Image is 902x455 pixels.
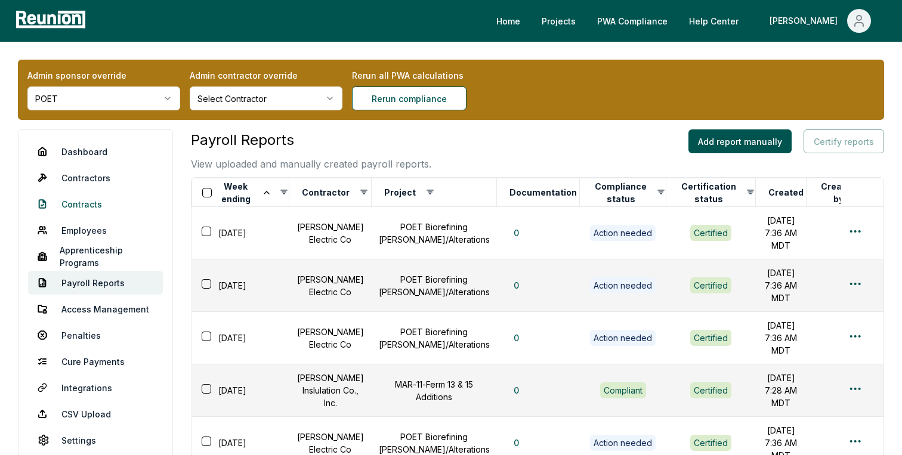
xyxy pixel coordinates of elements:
div: [DATE] [199,434,289,451]
div: Action needed [590,435,656,450]
div: Action needed [590,330,656,345]
div: [DATE] [199,224,289,242]
a: Penalties [28,323,163,347]
button: Certified [690,277,731,293]
button: Created by [817,181,860,205]
a: Employees [28,218,163,242]
a: Home [487,9,530,33]
a: CSV Upload [28,402,163,426]
button: Documentation [507,181,579,205]
td: [DATE] 7:36 AM MDT [756,259,807,312]
button: 0 [504,326,529,350]
p: View uploaded and manually created payroll reports. [191,157,431,171]
a: Integrations [28,376,163,400]
label: Admin sponsor override [27,69,180,82]
a: PWA Compliance [588,9,677,33]
button: Project [382,181,418,205]
td: POET Biorefining [PERSON_NAME]/Alterations [372,259,497,312]
a: Projects [532,9,585,33]
a: Settings [28,428,163,452]
button: Rerun compliance [352,86,467,110]
td: [DATE] 7:28 AM MDT [756,364,807,417]
a: Contracts [28,192,163,216]
td: [DATE] 7:36 AM MDT [756,312,807,364]
a: Payroll Reports [28,271,163,295]
button: Certification status [676,181,740,205]
div: Action needed [590,225,656,240]
label: Admin contractor override [190,69,342,82]
button: 0 [504,221,529,245]
div: [DATE] [199,329,289,346]
button: 0 [504,274,529,298]
td: POET Biorefining [PERSON_NAME]/Alterations [372,312,497,364]
button: Created [766,181,806,205]
button: Add report manually [688,129,792,153]
a: Apprenticeship Programs [28,244,163,268]
td: [PERSON_NAME] Electric Co [289,312,372,364]
div: [DATE] [199,382,289,399]
a: Contractors [28,166,163,190]
button: Week ending [217,181,274,205]
button: Certified [690,382,731,398]
button: Compliance status [590,181,651,205]
td: [PERSON_NAME] Electric Co [289,207,372,259]
button: [PERSON_NAME] [760,9,881,33]
nav: Main [487,9,890,33]
td: POET Biorefining [PERSON_NAME]/Alterations [372,207,497,259]
a: Access Management [28,297,163,321]
button: 0 [504,431,529,455]
a: Dashboard [28,140,163,163]
div: [PERSON_NAME] [770,9,842,33]
div: Action needed [590,277,656,293]
div: Compliant [600,382,646,398]
button: Certified [690,435,731,450]
div: [DATE] [199,277,289,294]
td: [DATE] 7:36 AM MDT [756,207,807,259]
button: 0 [504,379,529,403]
td: [PERSON_NAME] Electric Co [289,259,372,312]
h3: Payroll Reports [191,129,431,151]
button: Certified [690,225,731,240]
a: Help Center [679,9,748,33]
button: Contractor [299,181,352,205]
label: Rerun all PWA calculations [352,69,505,82]
button: Certified [690,330,731,345]
td: MAR-11-Ferm 13 & 15 Additions [372,364,497,417]
td: [PERSON_NAME] Inslulation Co., Inc. [289,364,372,417]
a: Cure Payments [28,349,163,373]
